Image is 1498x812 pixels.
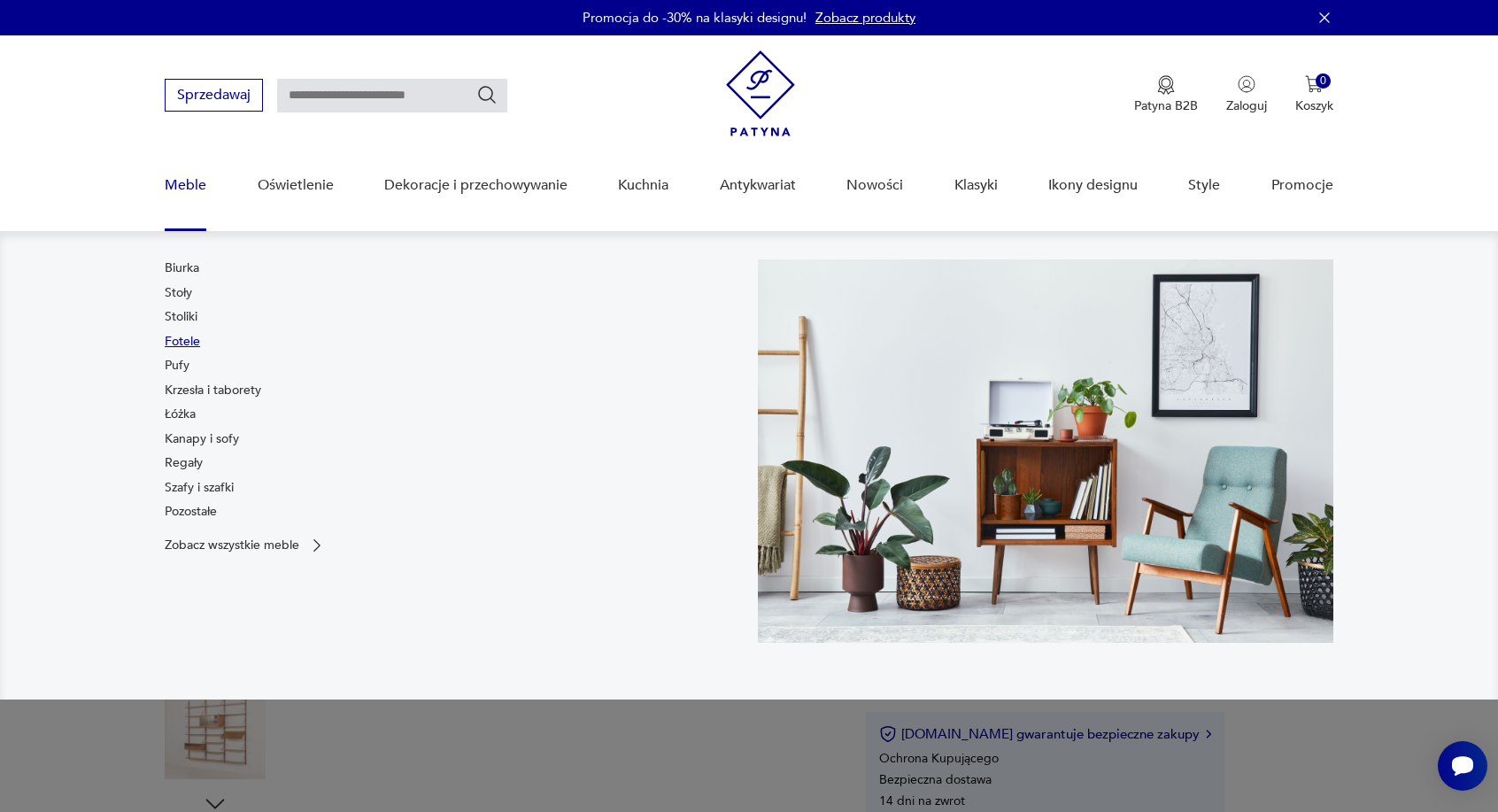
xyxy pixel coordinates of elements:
[258,151,334,220] a: Oświetlenie
[165,308,197,326] a: Stoliki
[1305,75,1323,93] img: Ikona koszyka
[165,333,200,351] a: Fotele
[165,90,263,103] a: Sprzedawaj
[165,284,192,302] a: Stoły
[165,406,196,423] a: Łóżka
[1226,97,1267,114] p: Zaloguj
[1316,73,1331,89] div: 0
[165,454,203,472] a: Regały
[165,382,261,399] a: Krzesła i taborety
[954,151,998,220] a: Klasyki
[384,151,568,220] a: Dekoracje i przechowywanie
[165,151,206,220] a: Meble
[1134,75,1198,114] button: Patyna B2B
[165,479,234,497] a: Szafy i szafki
[1238,75,1255,93] img: Ikonka użytkownika
[165,537,326,554] a: Zobacz wszystkie meble
[476,84,498,105] button: Szukaj
[1295,97,1333,114] p: Koszyk
[846,151,903,220] a: Nowości
[1295,75,1333,114] button: 0Koszyk
[758,259,1333,643] img: 969d9116629659dbb0bd4e745da535dc.jpg
[1271,151,1333,220] a: Promocje
[165,503,217,521] a: Pozostałe
[815,9,915,27] a: Zobacz produkty
[1134,75,1198,114] a: Ikona medaluPatyna B2B
[720,151,796,220] a: Antykwariat
[618,151,668,220] a: Kuchnia
[1157,75,1175,95] img: Ikona medalu
[726,50,795,136] img: Patyna - sklep z meblami i dekoracjami vintage
[165,79,263,112] button: Sprzedawaj
[165,357,189,375] a: Pufy
[1226,75,1267,114] button: Zaloguj
[1048,151,1138,220] a: Ikony designu
[1134,97,1198,114] p: Patyna B2B
[165,259,199,277] a: Biurka
[165,539,299,551] p: Zobacz wszystkie meble
[583,9,807,27] p: Promocja do -30% na klasyki designu!
[1438,741,1487,791] iframe: Smartsupp widget button
[1188,151,1220,220] a: Style
[165,430,239,448] a: Kanapy i sofy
